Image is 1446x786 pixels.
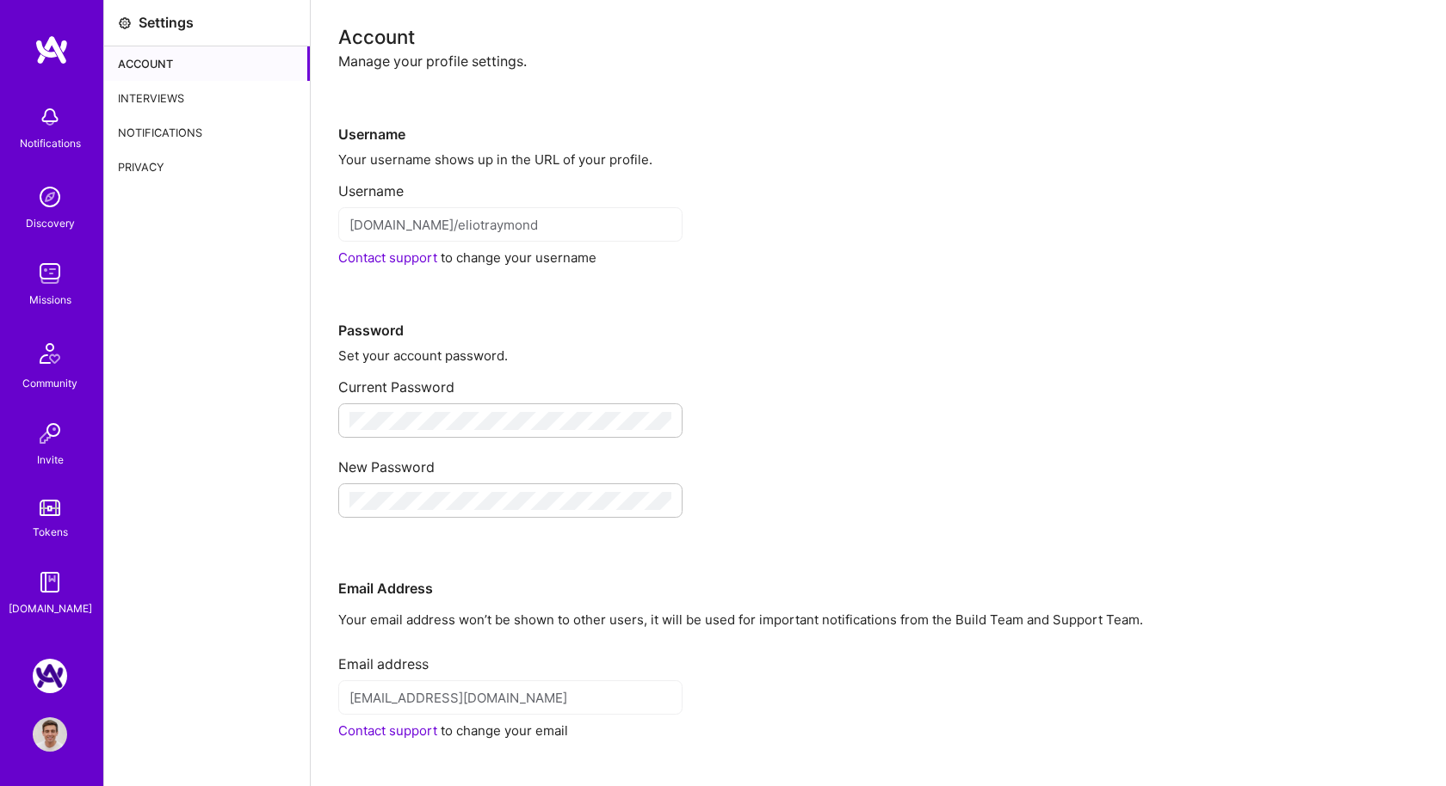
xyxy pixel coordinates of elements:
div: Invite [37,451,64,469]
div: Set your account password. [338,347,1418,365]
img: A.Team: Google Calendar Integration Testing [33,659,67,693]
a: Contact support [338,249,437,266]
div: Account [338,28,1418,46]
div: Settings [139,14,194,32]
img: guide book [33,565,67,599]
div: Discovery [26,214,75,232]
i: icon Settings [118,16,132,30]
div: Account [104,46,310,81]
div: Community [22,374,77,392]
div: Current Password [338,365,1418,396]
img: tokens [40,500,60,516]
div: Notifications [20,134,81,152]
a: User Avatar [28,717,71,752]
img: logo [34,34,69,65]
img: Invite [33,416,67,451]
img: Community [29,333,71,374]
div: to change your username [338,249,1418,267]
div: [DOMAIN_NAME] [9,599,92,617]
div: to change your email [338,722,1418,740]
img: teamwork [33,256,67,291]
p: Your email address won’t be shown to other users, it will be used for important notifications fro... [338,611,1418,629]
div: Notifications [104,115,310,150]
div: Password [338,267,1418,340]
img: bell [33,100,67,134]
a: A.Team: Google Calendar Integration Testing [28,659,71,693]
img: discovery [33,180,67,214]
img: User Avatar [33,717,67,752]
div: Privacy [104,150,310,184]
div: Missions [29,291,71,309]
div: Email Address [338,525,1418,598]
div: Interviews [104,81,310,115]
a: Contact support [338,722,437,739]
div: Username [338,71,1418,144]
div: Username [338,169,1418,200]
div: Manage your profile settings. [338,52,1418,71]
div: Tokens [33,523,68,541]
div: Email address [338,642,1418,673]
div: New Password [338,445,1418,476]
div: Your username shows up in the URL of your profile. [338,150,1418,169]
